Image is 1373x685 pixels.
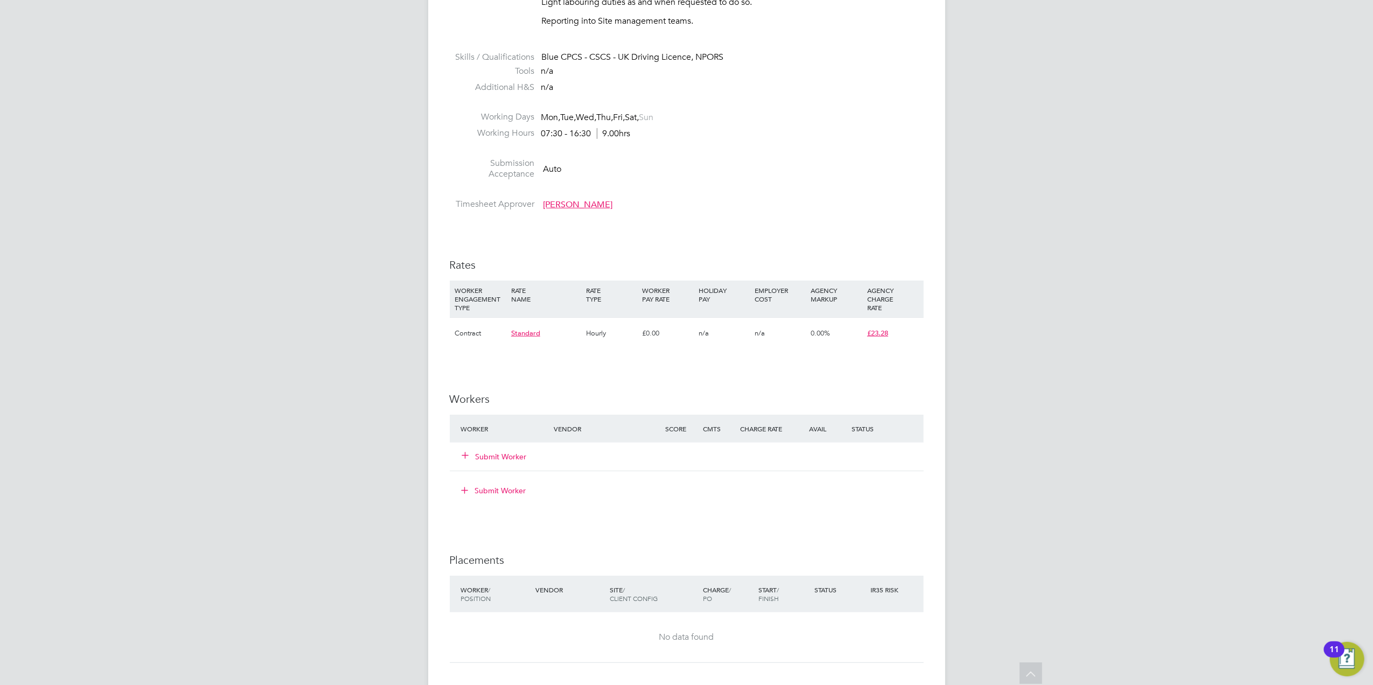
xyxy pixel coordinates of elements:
div: No data found [461,632,913,643]
span: n/a [541,66,554,76]
span: / Position [461,585,491,603]
div: Hourly [583,318,639,349]
span: / Client Config [610,585,658,603]
span: n/a [541,82,554,93]
span: n/a [699,328,709,338]
div: AGENCY CHARGE RATE [865,281,921,317]
span: Sat, [625,112,639,123]
div: Vendor [551,419,663,438]
span: Auto [543,164,562,174]
div: Worker [458,580,533,608]
div: WORKER ENGAGEMENT TYPE [452,281,508,317]
div: 07:30 - 16:30 [541,128,631,139]
span: Standard [511,328,540,338]
label: Working Days [450,111,535,123]
div: AGENCY MARKUP [809,281,865,309]
span: 0.00% [811,328,831,338]
span: Sun [639,112,654,123]
button: Submit Worker [454,482,535,499]
div: IR35 Risk [868,580,905,599]
label: Skills / Qualifications [450,52,535,63]
span: Tue, [561,112,576,123]
label: Submission Acceptance [450,158,535,180]
button: Open Resource Center, 11 new notifications [1330,642,1364,676]
span: £23.28 [867,328,888,338]
span: 9.00hrs [597,128,631,139]
div: Status [812,580,868,599]
div: Status [849,419,923,438]
h3: Placements [450,553,924,567]
h3: Rates [450,258,924,272]
span: / PO [703,585,731,603]
span: Mon, [541,112,561,123]
div: RATE NAME [508,281,583,309]
div: £0.00 [639,318,695,349]
div: Blue CPCS - CSCS - UK Driving Licence, NPORS [542,52,924,63]
div: Start [756,580,812,608]
p: Reporting into Site management teams. [542,16,924,27]
div: RATE TYPE [583,281,639,309]
div: Avail [793,419,849,438]
div: Contract [452,318,508,349]
label: Timesheet Approver [450,199,535,210]
span: Thu, [597,112,614,123]
span: n/a [755,328,765,338]
label: Tools [450,66,535,77]
div: Worker [458,419,552,438]
div: Vendor [533,580,607,599]
h3: Workers [450,392,924,406]
div: Cmts [700,419,737,438]
div: EMPLOYER COST [752,281,808,309]
div: Site [607,580,700,608]
div: WORKER PAY RATE [639,281,695,309]
div: HOLIDAY PAY [696,281,752,309]
div: Score [663,419,700,438]
div: 11 [1329,649,1339,663]
span: [PERSON_NAME] [543,199,613,210]
button: Submit Worker [463,451,527,462]
div: Charge [700,580,756,608]
div: Charge Rate [737,419,793,438]
span: Fri, [614,112,625,123]
label: Working Hours [450,128,535,139]
span: Wed, [576,112,597,123]
label: Additional H&S [450,82,535,93]
span: / Finish [758,585,779,603]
